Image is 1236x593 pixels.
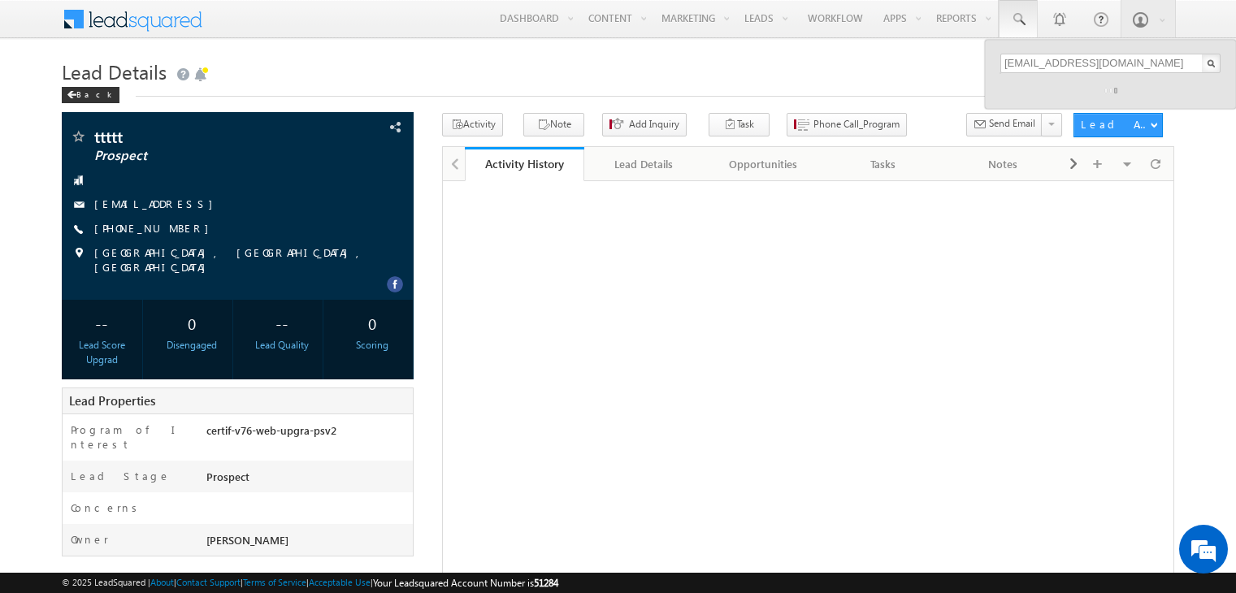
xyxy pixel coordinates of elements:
[336,338,409,353] div: Scoring
[813,117,900,132] span: Phone Call_Program
[602,113,687,136] button: Add Inquiry
[243,577,306,587] a: Terms of Service
[989,116,1035,131] span: Send Email
[62,575,558,591] span: © 2025 LeadSquared | | | | |
[336,308,409,338] div: 0
[1081,117,1150,132] div: Lead Actions
[465,147,584,181] a: Activity History
[71,532,109,547] label: Owner
[94,197,221,210] a: [EMAIL_ADDRESS]
[62,87,119,103] div: Back
[206,533,288,547] span: [PERSON_NAME]
[477,156,572,171] div: Activity History
[718,154,809,174] div: Opportunities
[966,113,1043,136] button: Send Email
[957,154,1049,174] div: Notes
[523,113,584,136] button: Note
[69,392,155,409] span: Lead Properties
[1073,113,1163,137] button: Lead Actions
[597,154,689,174] div: Lead Details
[824,147,943,181] a: Tasks
[71,469,171,483] label: Lead Stage
[709,113,770,136] button: Task
[62,58,167,84] span: Lead Details
[150,577,174,587] a: About
[373,577,558,589] span: Your Leadsquared Account Number is
[442,113,503,136] button: Activity
[94,148,312,164] span: Prospect
[534,577,558,589] span: 51284
[71,422,189,452] label: Program of Interest
[787,113,907,136] button: Phone Call_Program
[705,147,824,181] a: Opportunities
[62,86,128,100] a: Back
[202,469,413,491] div: Prospect
[837,154,929,174] div: Tasks
[309,577,371,587] a: Acceptable Use
[944,147,1064,181] a: Notes
[584,147,704,181] a: Lead Details
[71,500,143,515] label: Concerns
[629,117,679,132] span: Add Inquiry
[246,308,319,338] div: --
[66,308,138,338] div: --
[176,577,241,587] a: Contact Support
[202,422,413,445] div: certif-v76-web-upgra-psv2
[156,308,228,338] div: 0
[94,221,217,237] span: [PHONE_NUMBER]
[156,338,228,353] div: Disengaged
[66,338,138,367] div: Lead Score Upgrad
[94,245,379,275] span: [GEOGRAPHIC_DATA], [GEOGRAPHIC_DATA], [GEOGRAPHIC_DATA]
[94,128,312,145] span: ttttt
[246,338,319,353] div: Lead Quality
